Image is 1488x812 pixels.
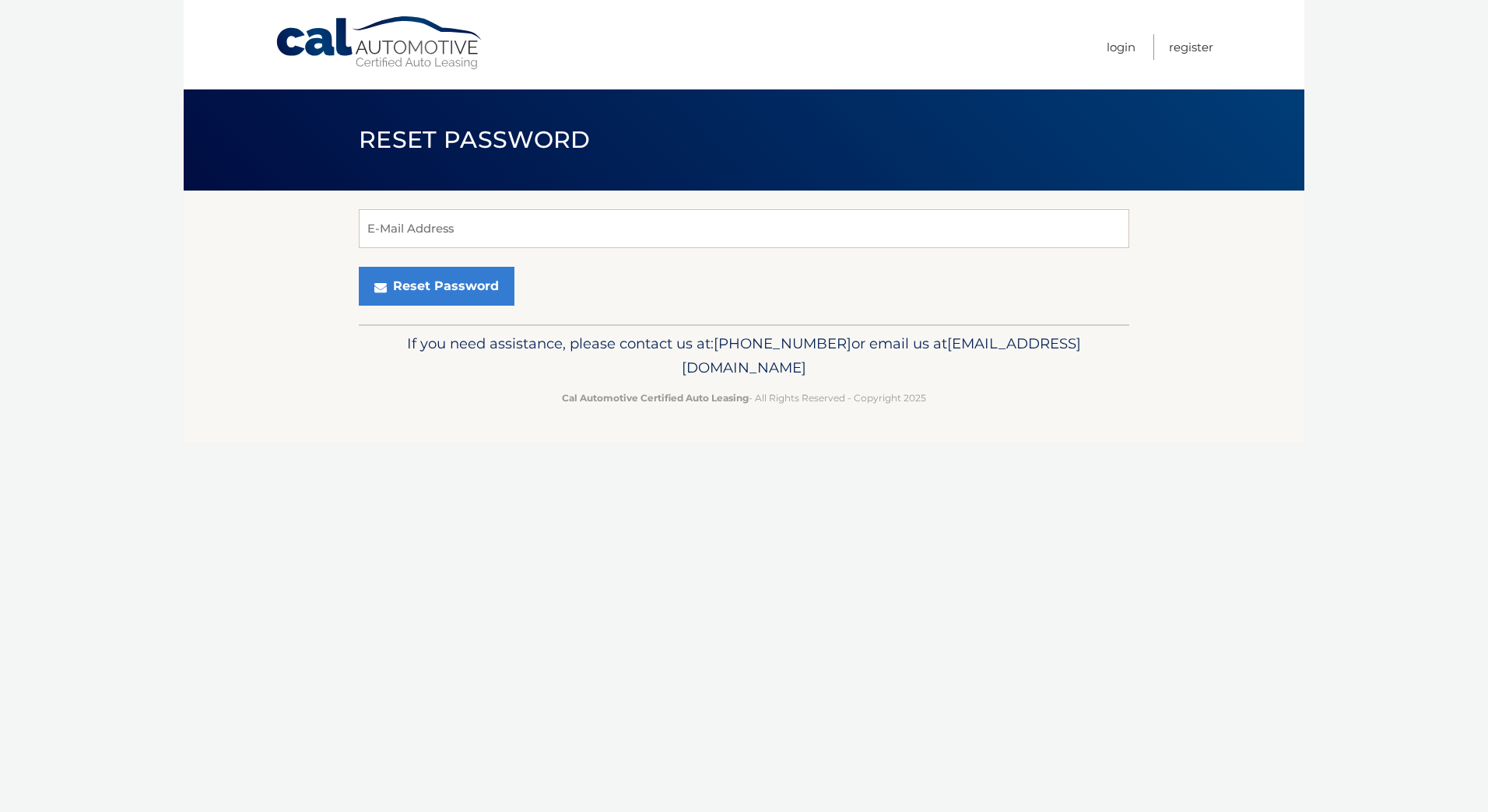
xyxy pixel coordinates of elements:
[359,209,1129,248] input: E-Mail Address
[359,267,514,306] button: Reset Password
[359,125,590,154] span: Reset Password
[1107,34,1135,60] a: Login
[275,16,485,71] a: Cal Automotive
[714,334,851,352] span: [PHONE_NUMBER]
[1169,34,1213,60] a: Register
[369,331,1119,381] p: If you need assistance, please contact us at: or email us at
[562,392,749,404] strong: Cal Automotive Certified Auto Leasing
[369,390,1119,406] p: - All Rights Reserved - Copyright 2025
